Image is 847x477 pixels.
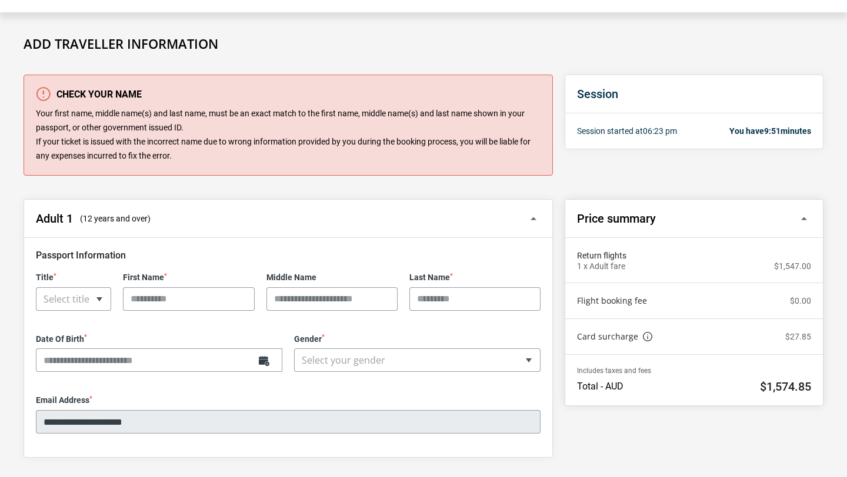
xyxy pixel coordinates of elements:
p: Includes taxes and fees [577,367,811,375]
h2: Adult 1 [36,211,73,226]
label: Email Address [36,395,541,405]
p: Session started at [577,125,677,137]
p: $27.85 [785,332,811,342]
h1: Add Traveller Information [24,36,823,51]
button: Price summary [565,200,823,238]
button: Adult 1 (12 years and over) [24,200,552,238]
h3: Passport Information [36,250,541,261]
a: Flight booking fee [577,295,647,307]
h2: Session [577,87,811,101]
span: Select title [44,293,89,305]
span: (12 years and over) [80,213,151,224]
a: Card surcharge [577,331,652,342]
label: Date Of Birth [36,334,282,344]
span: Select your gender [294,348,541,372]
p: Total - AUD [577,381,623,392]
span: Return flights [577,250,811,261]
p: $1,547.00 [774,261,811,271]
label: Title [36,273,111,283]
label: Middle Name [266,273,398,283]
span: 9:51 [764,126,781,136]
label: Last Name [409,273,541,283]
p: 1 x Adult fare [577,261,625,271]
label: First Name [123,273,254,283]
span: Select your gender [302,354,385,367]
span: 06:23 pm [643,126,677,136]
h2: $1,574.85 [760,379,811,394]
p: You have minutes [729,125,811,137]
span: Select your gender [295,349,540,372]
label: Gender [294,334,541,344]
p: Your first name, middle name(s) and last name, must be an exact match to the first name, middle n... [36,107,541,163]
span: Select title [36,288,111,311]
p: $0.00 [790,296,811,306]
h2: Price summary [577,211,656,226]
span: Select title [36,287,111,311]
h3: Check your name [36,87,541,101]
